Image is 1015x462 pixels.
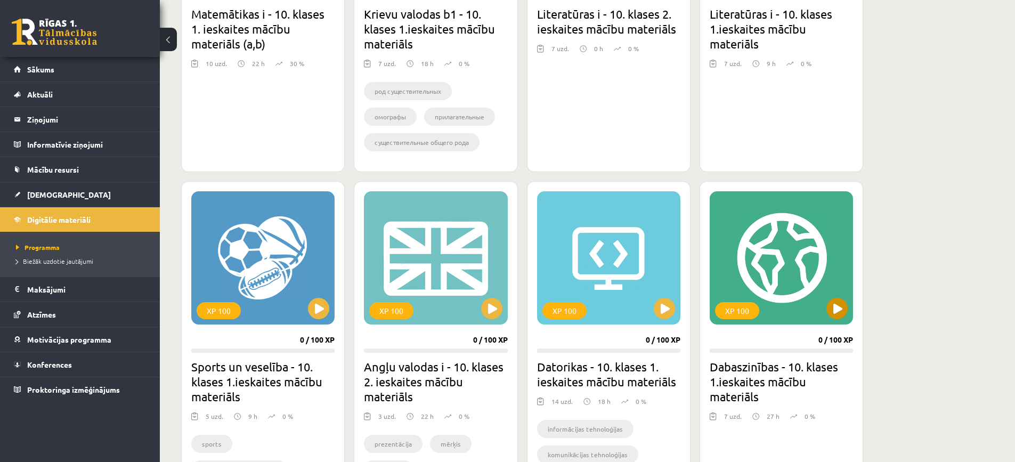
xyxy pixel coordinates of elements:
li: informācijas tehnoloģijas [537,420,634,438]
legend: Informatīvie ziņojumi [27,132,147,157]
legend: Maksājumi [27,277,147,302]
p: 0 % [282,411,293,421]
a: Mācību resursi [14,157,147,182]
a: Biežāk uzdotie jautājumi [16,256,149,266]
h2: Matemātikas i - 10. klases 1. ieskaites mācību materiāls (a,b) [191,6,335,51]
h2: Angļu valodas i - 10. klases 2. ieskaites mācību materiāls [364,359,507,404]
a: Konferences [14,352,147,377]
a: Proktoringa izmēģinājums [14,377,147,402]
p: 9 h [248,411,257,421]
p: 22 h [252,59,265,68]
li: sports [191,435,232,453]
a: Ziņojumi [14,107,147,132]
li: mērķis [430,435,472,453]
p: 0 % [459,411,469,421]
div: 7 uzd. [551,44,569,60]
div: XP 100 [715,302,759,319]
span: Konferences [27,360,72,369]
div: XP 100 [197,302,241,319]
p: 0 h [594,44,603,53]
p: 0 % [805,411,815,421]
a: Sākums [14,57,147,82]
span: Motivācijas programma [27,335,111,344]
span: Sākums [27,64,54,74]
a: Programma [16,242,149,252]
a: Maksājumi [14,277,147,302]
span: Mācību resursi [27,165,79,174]
p: 0 % [801,59,811,68]
h2: Dabaszinības - 10. klases 1.ieskaites mācību materiāls [710,359,853,404]
div: XP 100 [369,302,413,319]
div: 3 uzd. [378,411,396,427]
span: Proktoringa izmēģinājums [27,385,120,394]
div: 14 uzd. [551,396,573,412]
h2: Literatūras i - 10. klases 2. ieskaites mācību materiāls [537,6,680,36]
a: Digitālie materiāli [14,207,147,232]
p: 18 h [598,396,611,406]
p: 27 h [767,411,779,421]
p: 18 h [421,59,434,68]
div: 7 uzd. [724,59,742,75]
h2: Datorikas - 10. klases 1. ieskaites mācību materiāls [537,359,680,389]
p: 0 % [628,44,639,53]
a: Aktuāli [14,82,147,107]
div: 5 uzd. [206,411,223,427]
a: Informatīvie ziņojumi [14,132,147,157]
li: prezentācija [364,435,423,453]
a: Motivācijas programma [14,327,147,352]
a: Atzīmes [14,302,147,327]
span: Programma [16,243,60,252]
p: 22 h [421,411,434,421]
li: прилагательные [424,108,495,126]
legend: Ziņojumi [27,107,147,132]
p: 30 % [290,59,304,68]
span: Aktuāli [27,90,53,99]
h2: Krievu valodas b1 - 10. klases 1.ieskaites mācību materiāls [364,6,507,51]
li: существительные общего рода [364,133,480,151]
div: XP 100 [542,302,587,319]
a: Rīgas 1. Tālmācības vidusskola [12,19,97,45]
div: 10 uzd. [206,59,227,75]
span: Atzīmes [27,310,56,319]
span: Digitālie materiāli [27,215,91,224]
p: 9 h [767,59,776,68]
li: род существительных [364,82,452,100]
p: 0 % [459,59,469,68]
span: [DEMOGRAPHIC_DATA] [27,190,111,199]
div: 7 uzd. [724,411,742,427]
div: 7 uzd. [378,59,396,75]
li: омографы [364,108,417,126]
h2: Literatūras i - 10. klases 1.ieskaites mācību materiāls [710,6,853,51]
h2: Sports un veselība - 10. klases 1.ieskaites mācību materiāls [191,359,335,404]
p: 0 % [636,396,646,406]
a: [DEMOGRAPHIC_DATA] [14,182,147,207]
span: Biežāk uzdotie jautājumi [16,257,93,265]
